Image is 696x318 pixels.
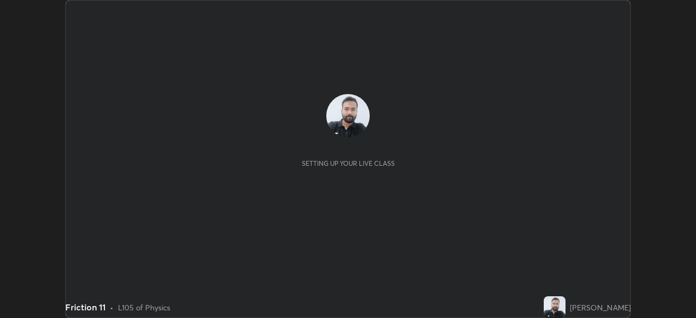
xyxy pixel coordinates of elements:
img: e83d2e5d0cb24c88a75dbe19726ba663.jpg [544,296,565,318]
div: Setting up your live class [302,159,395,167]
div: • [110,302,114,313]
div: Friction 11 [65,301,105,314]
div: L105 of Physics [118,302,170,313]
img: e83d2e5d0cb24c88a75dbe19726ba663.jpg [326,94,370,138]
div: [PERSON_NAME] [570,302,631,313]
